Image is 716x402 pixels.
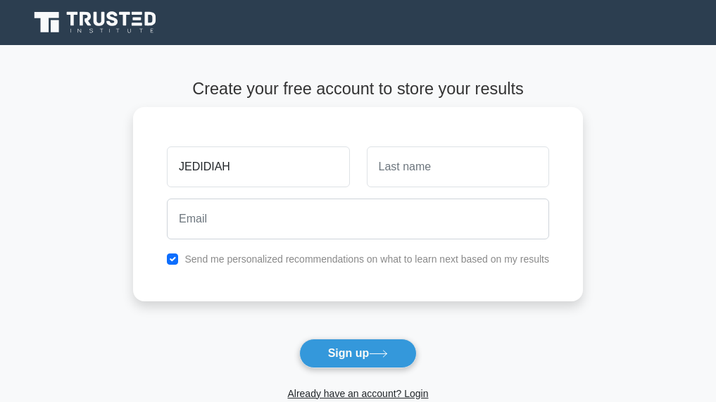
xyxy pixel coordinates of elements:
[133,79,583,99] h4: Create your free account to store your results
[287,388,428,399] a: Already have an account? Login
[367,146,549,187] input: Last name
[184,253,549,265] label: Send me personalized recommendations on what to learn next based on my results
[299,339,417,368] button: Sign up
[167,146,349,187] input: First name
[167,199,549,239] input: Email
